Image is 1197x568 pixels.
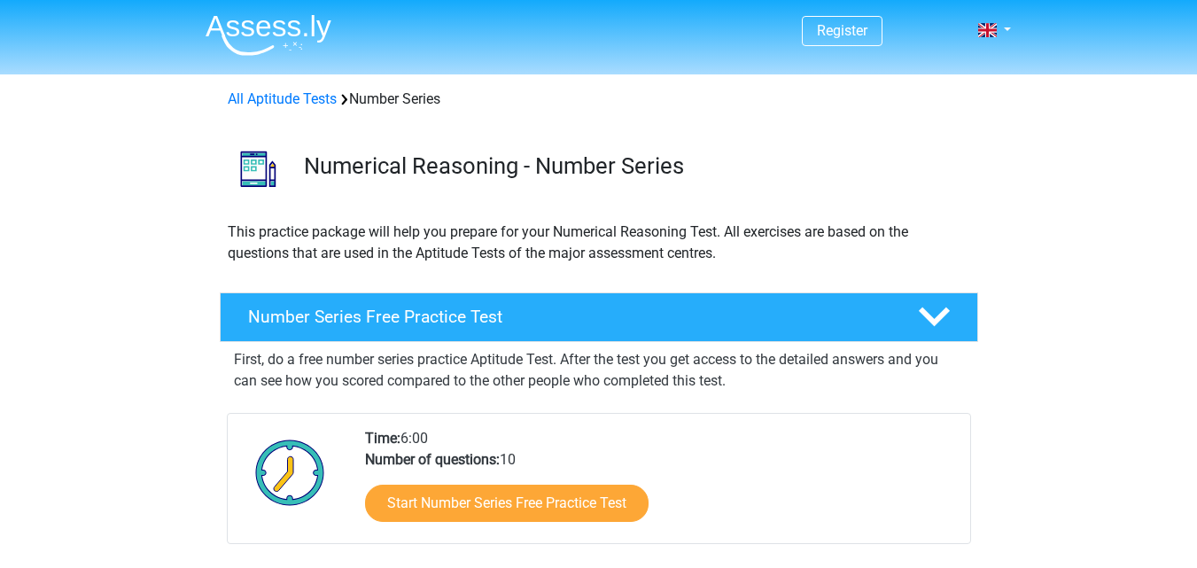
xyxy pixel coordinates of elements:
[213,292,985,342] a: Number Series Free Practice Test
[365,485,649,522] a: Start Number Series Free Practice Test
[228,90,337,107] a: All Aptitude Tests
[365,451,500,468] b: Number of questions:
[817,22,867,39] a: Register
[206,14,331,56] img: Assessly
[228,222,970,264] p: This practice package will help you prepare for your Numerical Reasoning Test. All exercises are ...
[221,131,296,206] img: number series
[365,430,400,447] b: Time:
[248,307,890,327] h4: Number Series Free Practice Test
[245,428,335,517] img: Clock
[304,152,964,180] h3: Numerical Reasoning - Number Series
[234,349,964,392] p: First, do a free number series practice Aptitude Test. After the test you get access to the detai...
[352,428,969,543] div: 6:00 10
[221,89,977,110] div: Number Series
